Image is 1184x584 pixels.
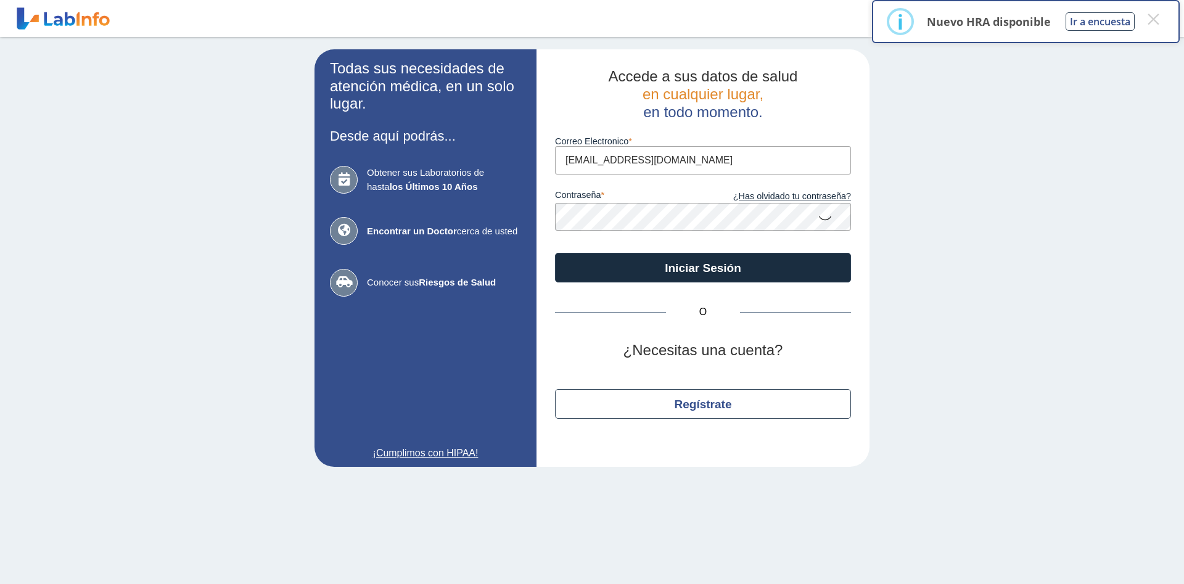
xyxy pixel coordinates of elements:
[1074,536,1170,570] iframe: Help widget launcher
[555,190,703,204] label: contraseña
[897,10,903,33] div: i
[927,14,1051,29] p: Nuevo HRA disponible
[1142,8,1164,30] button: Close this dialog
[643,104,762,120] span: en todo momento.
[367,166,521,194] span: Obtener sus Laboratorios de hasta
[367,226,457,236] b: Encontrar un Doctor
[703,190,851,204] a: ¿Has olvidado tu contraseña?
[367,224,521,239] span: cerca de usted
[390,181,478,192] b: los Últimos 10 Años
[330,128,521,144] h3: Desde aquí podrás...
[555,389,851,419] button: Regístrate
[330,60,521,113] h2: Todas sus necesidades de atención médica, en un solo lugar.
[419,277,496,287] b: Riesgos de Salud
[330,446,521,461] a: ¡Cumplimos con HIPAA!
[666,305,740,319] span: O
[555,253,851,282] button: Iniciar Sesión
[609,68,798,84] span: Accede a sus datos de salud
[555,342,851,360] h2: ¿Necesitas una cuenta?
[643,86,763,102] span: en cualquier lugar,
[367,276,521,290] span: Conocer sus
[555,136,851,146] label: Correo Electronico
[1066,12,1135,31] button: Ir a encuesta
